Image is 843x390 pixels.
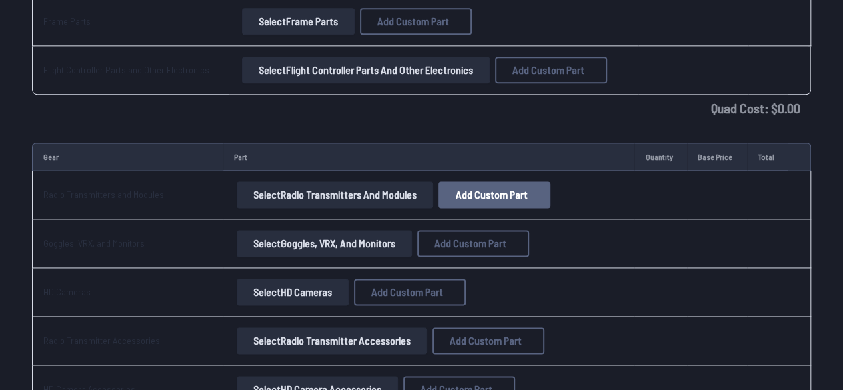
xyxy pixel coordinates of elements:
td: Part [223,143,634,171]
a: SelectRadio Transmitters and Modules [234,181,436,208]
button: Add Custom Part [438,181,550,208]
button: SelectFrame Parts [242,8,355,35]
a: Flight Controller Parts and Other Electronics [43,64,209,75]
button: SelectHD Cameras [237,279,349,305]
button: SelectGoggles, VRX, and Monitors [237,230,412,257]
a: HD Cameras [43,286,91,297]
a: SelectHD Cameras [234,279,351,305]
span: Add Custom Part [456,189,528,200]
button: SelectRadio Transmitter Accessories [237,327,427,354]
td: Total [747,143,788,171]
a: SelectFlight Controller Parts and Other Electronics [239,57,492,83]
button: Add Custom Part [432,327,544,354]
button: Add Custom Part [360,8,472,35]
a: Goggles, VRX, and Monitors [43,237,145,249]
td: Quad Cost: $ 0.00 [32,95,811,121]
a: SelectGoggles, VRX, and Monitors [234,230,415,257]
span: Add Custom Part [450,335,522,346]
td: Gear [32,143,223,171]
span: Add Custom Part [512,65,584,75]
a: Radio Transmitter Accessories [43,335,160,346]
a: SelectFrame Parts [239,8,357,35]
td: Quantity [634,143,686,171]
button: SelectFlight Controller Parts and Other Electronics [242,57,490,83]
span: Add Custom Part [371,287,443,297]
button: Add Custom Part [354,279,466,305]
button: SelectRadio Transmitters and Modules [237,181,433,208]
button: Add Custom Part [417,230,529,257]
span: Add Custom Part [434,238,506,249]
a: SelectRadio Transmitter Accessories [234,327,430,354]
a: Frame Parts [43,15,91,27]
span: Add Custom Part [377,16,449,27]
button: Add Custom Part [495,57,607,83]
td: Base Price [687,143,747,171]
a: Radio Transmitters and Modules [43,189,164,200]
